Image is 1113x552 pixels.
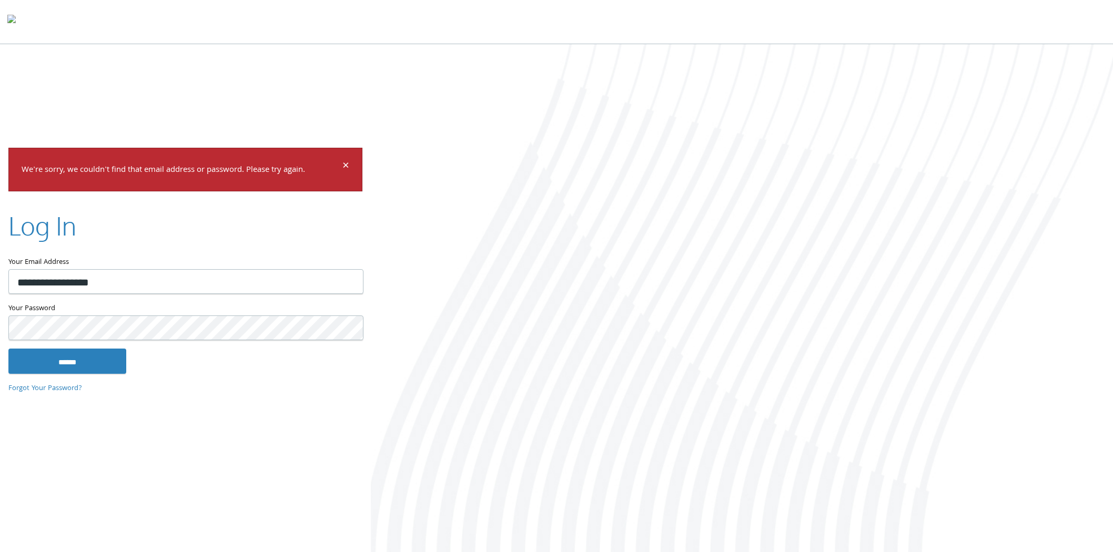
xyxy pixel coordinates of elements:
[8,383,82,394] a: Forgot Your Password?
[8,208,76,243] h2: Log In
[22,163,341,178] p: We're sorry, we couldn't find that email address or password. Please try again.
[7,11,16,32] img: todyl-logo-dark.svg
[8,302,362,315] label: Your Password
[342,157,349,177] span: ×
[342,161,349,173] button: Dismiss alert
